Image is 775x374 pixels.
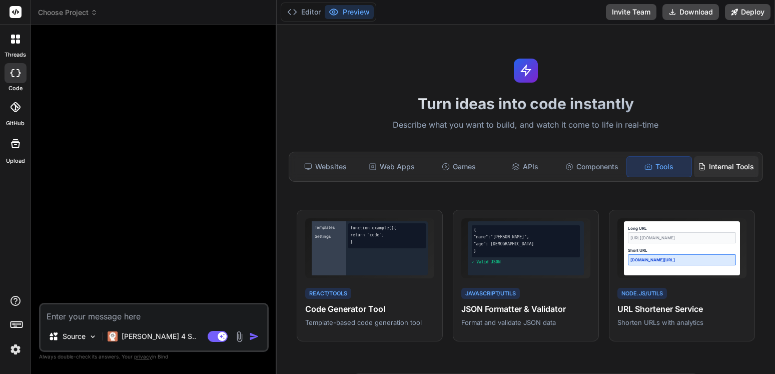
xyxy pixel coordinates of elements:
[314,232,345,240] div: Settings
[249,331,259,341] img: icon
[6,157,25,165] label: Upload
[5,51,26,59] label: threads
[474,227,578,233] div: {
[39,352,269,361] p: Always double-check its answers. Your in Bind
[559,156,624,177] div: Components
[234,331,245,342] img: attachment
[283,119,769,132] p: Describe what you want to build, and watch it come to life in real-time
[305,318,434,327] p: Template-based code generation tool
[617,288,667,299] div: Node.js/Utils
[617,318,746,327] p: Shorten URLs with analytics
[472,259,580,265] div: ✓ Valid JSON
[461,303,590,315] h4: JSON Formatter & Validator
[63,331,86,341] p: Source
[325,5,374,19] button: Preview
[283,95,769,113] h1: Turn ideas into code instantly
[350,232,424,238] div: return "code";
[350,239,424,245] div: }
[694,156,758,177] div: Internal Tools
[9,84,23,93] label: code
[725,4,770,20] button: Deploy
[628,247,736,253] div: Short URL
[461,318,590,327] p: Format and validate JSON data
[283,5,325,19] button: Editor
[426,156,491,177] div: Games
[628,232,736,243] div: [URL][DOMAIN_NAME]
[305,288,351,299] div: React/Tools
[38,8,98,18] span: Choose Project
[626,156,692,177] div: Tools
[474,234,578,240] div: "name":"[PERSON_NAME]",
[474,248,578,254] div: }
[461,288,520,299] div: JavaScript/Utils
[474,241,578,247] div: "age": [DEMOGRAPHIC_DATA]
[7,341,24,358] img: settings
[134,353,152,359] span: privacy
[122,331,196,341] p: [PERSON_NAME] 4 S..
[314,223,345,231] div: Templates
[617,303,746,315] h4: URL Shortener Service
[350,225,424,231] div: function example() {
[89,332,97,341] img: Pick Models
[628,225,736,231] div: Long URL
[628,254,736,265] div: [DOMAIN_NAME][URL]
[6,119,25,128] label: GitHub
[662,4,719,20] button: Download
[493,156,557,177] div: APIs
[606,4,656,20] button: Invite Team
[108,331,118,341] img: Claude 4 Sonnet
[360,156,424,177] div: Web Apps
[293,156,358,177] div: Websites
[305,303,434,315] h4: Code Generator Tool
